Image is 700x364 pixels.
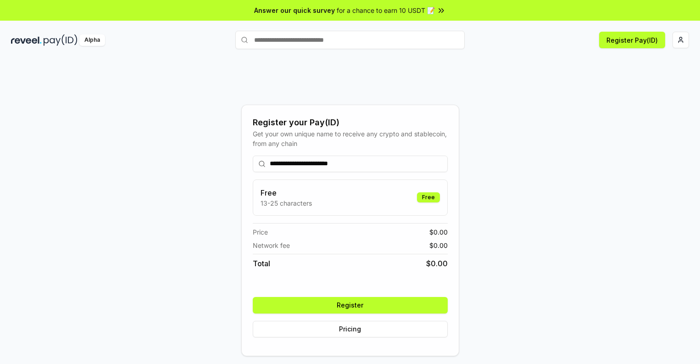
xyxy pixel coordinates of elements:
[429,227,448,237] span: $ 0.00
[253,258,270,269] span: Total
[253,321,448,337] button: Pricing
[599,32,665,48] button: Register Pay(ID)
[11,34,42,46] img: reveel_dark
[44,34,78,46] img: pay_id
[254,6,335,15] span: Answer our quick survey
[253,241,290,250] span: Network fee
[253,129,448,148] div: Get your own unique name to receive any crypto and stablecoin, from any chain
[429,241,448,250] span: $ 0.00
[253,227,268,237] span: Price
[261,187,312,198] h3: Free
[253,116,448,129] div: Register your Pay(ID)
[426,258,448,269] span: $ 0.00
[337,6,435,15] span: for a chance to earn 10 USDT 📝
[261,198,312,208] p: 13-25 characters
[79,34,105,46] div: Alpha
[253,297,448,314] button: Register
[417,192,440,202] div: Free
